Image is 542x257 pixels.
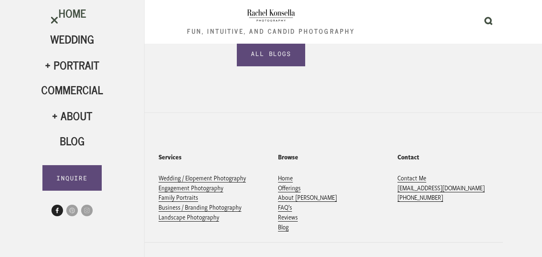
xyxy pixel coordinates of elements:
a: KonsellaPhoto [66,205,78,216]
div: Portrait [41,58,103,72]
a: Commercial [41,80,103,98]
a: Wedding [50,30,94,48]
div: About [41,109,103,123]
a: Blog [60,131,85,150]
a: Home [58,4,86,22]
a: INQUIRE [42,165,102,191]
a: Instagram [81,205,93,216]
a: Rachel Konsella [51,205,63,216]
